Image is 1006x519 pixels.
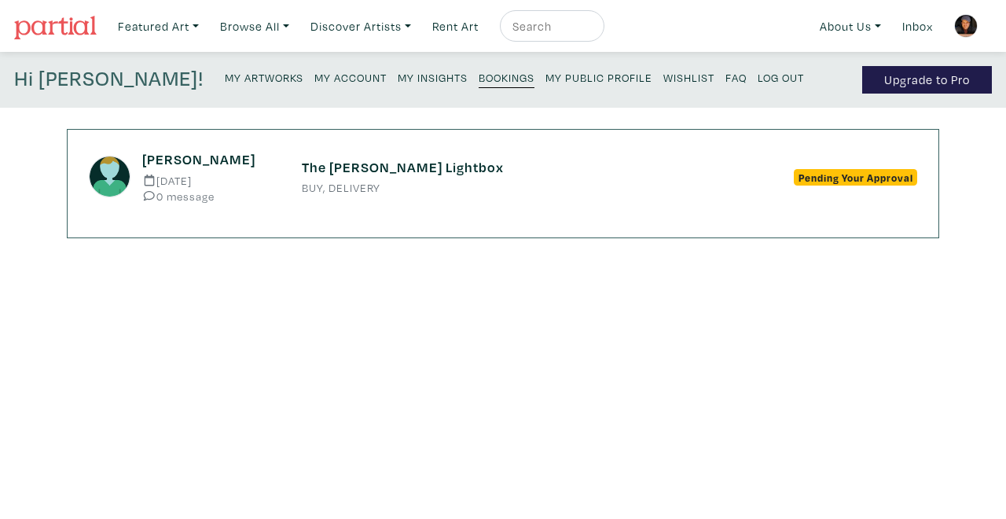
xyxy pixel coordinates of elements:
[213,10,296,42] a: Browse All
[425,10,486,42] a: Rent Art
[479,66,534,88] a: Bookings
[302,182,704,193] small: BUY, DELIVERY
[225,66,303,87] a: My Artworks
[314,66,387,87] a: My Account
[758,70,804,85] small: Log Out
[398,66,468,87] a: My Insights
[479,70,534,85] small: Bookings
[111,10,206,42] a: Featured Art
[813,10,888,42] a: About Us
[398,70,468,85] small: My Insights
[954,14,978,38] img: phpThumb.php
[89,151,917,202] a: [PERSON_NAME] [DATE] 0 message The [PERSON_NAME] Lightbox BUY, DELIVERY Pending Your Approval
[794,169,917,185] span: Pending Your Approval
[302,159,704,176] h6: The [PERSON_NAME] Lightbox
[862,66,992,94] a: Upgrade to Pro
[758,66,804,87] a: Log Out
[663,70,714,85] small: Wishlist
[895,10,940,42] a: Inbox
[663,66,714,87] a: Wishlist
[545,70,652,85] small: My Public Profile
[725,70,747,85] small: FAQ
[14,66,204,94] h4: Hi [PERSON_NAME]!
[89,156,130,197] img: avatar.png
[142,190,278,202] small: 0 message
[725,66,747,87] a: FAQ
[142,175,278,186] small: [DATE]
[142,151,278,168] h6: [PERSON_NAME]
[511,17,589,36] input: Search
[303,10,418,42] a: Discover Artists
[545,66,652,87] a: My Public Profile
[225,70,303,85] small: My Artworks
[314,70,387,85] small: My Account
